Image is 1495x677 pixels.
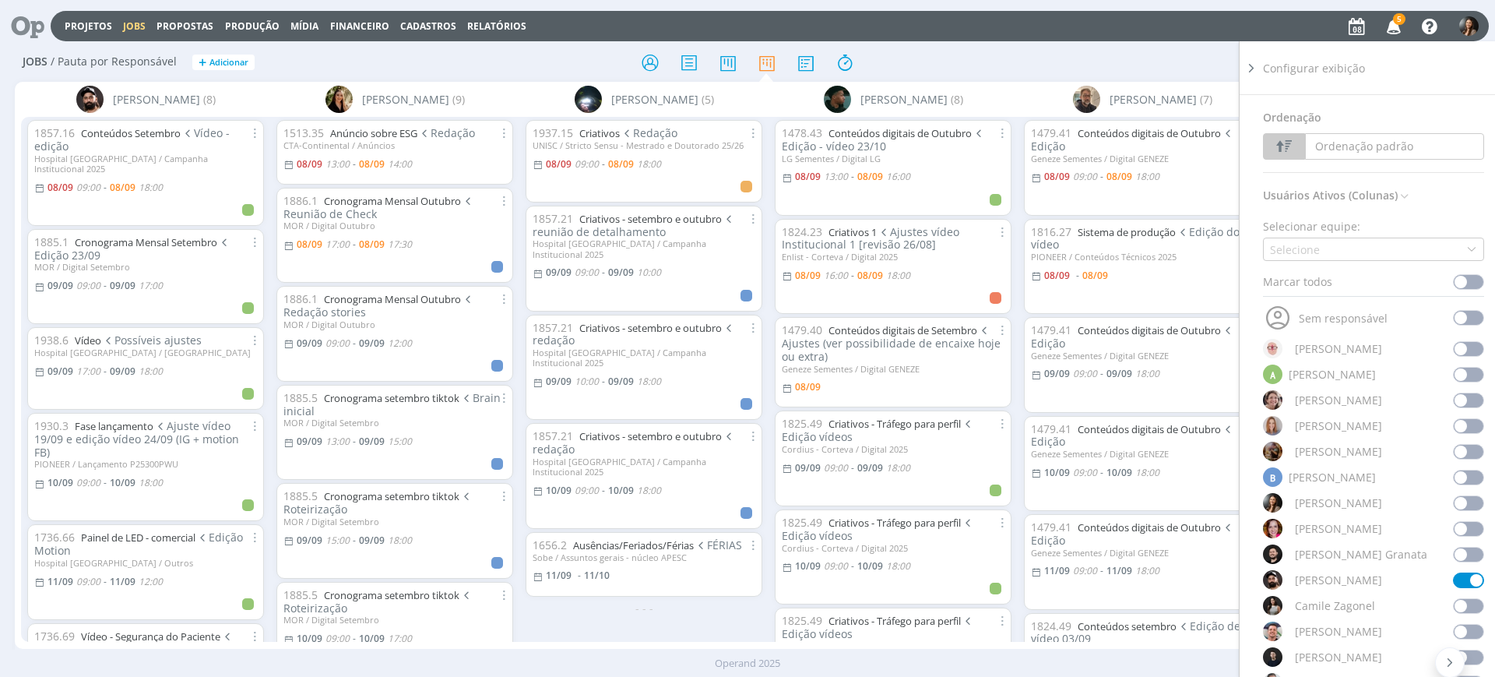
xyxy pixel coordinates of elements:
span: [PERSON_NAME] [362,91,449,108]
a: Vídeo [75,333,101,347]
div: Geneze Sementes / Digital GENEZE [1031,153,1254,164]
span: Edição [1031,323,1234,351]
span: (5) [702,91,714,108]
: 09/09 [795,461,821,474]
div: PIONEER / Conteúdos Técnicos 2025 [1031,252,1254,262]
span: [PERSON_NAME] [1295,392,1382,408]
a: Cronograma setembro tiktok [324,391,459,405]
: 11/09 [1106,564,1132,577]
: - [1100,566,1103,576]
span: Edição 23/09 [34,234,230,263]
a: Criativos [579,126,620,140]
: 10/09 [47,476,73,489]
button: Jobs [118,20,150,33]
div: MOR / Digital Outubro [283,319,506,330]
span: 1513.35 [283,125,324,140]
a: Vídeo - Segurança do Paciente [81,629,220,644]
span: 1479.40 [782,323,822,337]
: 08/09 [297,157,322,171]
: - [602,160,605,169]
button: Financeiro [325,20,394,33]
span: [PERSON_NAME] [1295,520,1382,537]
: - [1100,172,1103,182]
span: Brain inicial [283,390,501,418]
span: redação [533,428,735,457]
: 17:00 [139,279,163,292]
div: Enlist - Corteva / Digital 2025 [782,252,1004,262]
span: / Pauta por Responsável [51,55,177,69]
: 09:00 [1073,466,1097,479]
img: B [1459,16,1479,36]
: 09:00 [76,181,100,194]
a: Jobs [123,19,146,33]
: - [851,464,854,473]
span: Usuários Ativos (Colunas) [1263,185,1411,206]
: - [104,577,107,587]
span: Propostas [157,19,213,33]
: 17:00 [76,365,100,378]
: 18:00 [637,375,661,388]
span: [PERSON_NAME] [1295,649,1382,665]
: 09/09 [546,266,572,279]
: - [1100,369,1103,379]
: - [602,486,605,495]
span: Edição [1031,125,1234,153]
: - [104,281,107,291]
: 13:00 [325,157,350,171]
: 08/09 [795,380,821,393]
: 18:00 [139,476,163,489]
span: [PERSON_NAME] [1110,91,1197,108]
span: [PERSON_NAME] [1295,443,1382,460]
div: Cordius - Corteva / Digital 2025 [782,543,1004,553]
div: - - - [519,600,769,616]
: 10/09 [857,559,883,573]
: 11/09 [1044,564,1070,577]
div: Hospital [GEOGRAPHIC_DATA] / [GEOGRAPHIC_DATA] [34,347,257,358]
: 16:00 [824,269,848,282]
a: Criativos - setembro e outubro [579,212,722,226]
a: Conteúdos digitais de Outubro [1078,126,1221,140]
div: Selecionar equipe: [1263,218,1360,234]
: 08/09 [110,181,135,194]
span: 1825.49 [782,515,822,530]
: 08/09 [1082,269,1108,282]
div: MOR / Digital Setembro [34,262,257,272]
span: Redação [417,125,475,140]
a: Painel de LED - comercial [81,531,195,545]
span: Ordenação [1263,108,1321,127]
img: K [824,86,851,113]
: - [1100,468,1103,478]
span: Adicionar [209,58,248,68]
: 18:00 [1135,367,1159,380]
a: Criativos - Tráfego para perfil [828,614,961,628]
button: +Adicionar [192,55,255,71]
img: A [1263,442,1282,461]
: 09/09 [359,534,385,547]
: 08/09 [857,170,883,183]
span: [PERSON_NAME] [611,91,698,108]
div: Marcar todos [1263,273,1484,297]
img: C [325,86,353,113]
div: MOR / Digital Outubro [283,220,506,231]
img: A [1263,339,1282,358]
: 09/09 [110,279,135,292]
: - [851,562,854,571]
span: 1478.43 [782,125,822,140]
span: Edição - vídeo 23/10 [782,125,985,153]
: 09:00 [76,575,100,588]
span: + [199,55,206,71]
span: [PERSON_NAME] [1289,366,1376,383]
a: Criativos - setembro e outubro [579,321,722,335]
span: [PERSON_NAME] [1295,572,1382,588]
: 08/09 [795,269,821,282]
span: Edição do vídeo [1031,224,1240,252]
span: Camile Zagonel [1295,598,1375,614]
: 12:00 [388,337,412,350]
a: Fase lançamento [75,419,153,433]
span: 5 [1393,13,1405,25]
button: Projetos [60,20,117,33]
span: (8) [203,91,216,108]
div: Hospital [GEOGRAPHIC_DATA] / Campanha Institucional 2025 [533,238,755,259]
span: Possíveis ajustes [101,333,202,347]
: 10/09 [795,559,821,573]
